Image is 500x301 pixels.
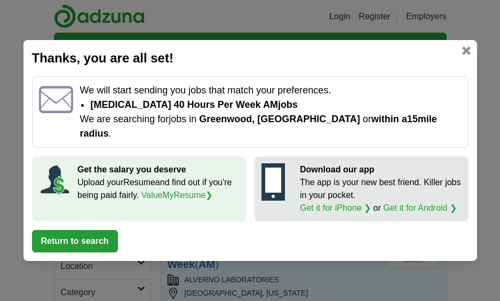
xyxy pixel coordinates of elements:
[300,163,462,176] p: Download our app
[383,203,457,212] a: Get it for Android ❯
[90,98,461,112] li: [MEDICAL_DATA] 40 Hours Per Week AM jobs
[300,176,462,215] p: The app is your new best friend. Killer jobs in your pocket. or
[300,203,371,212] a: Get it for iPhone ❯
[80,112,461,141] p: We are searching for jobs in or .
[32,49,469,68] h2: Thanks, you are all set!
[199,114,360,124] span: Greenwood, [GEOGRAPHIC_DATA]
[77,176,239,202] p: Upload your Resume and find out if you're being paid fairly.
[80,83,461,98] p: We will start sending you jobs that match your preferences.
[32,230,118,252] button: Return to search
[77,163,239,176] p: Get the salary you deserve
[141,191,213,200] a: ValueMyResume❯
